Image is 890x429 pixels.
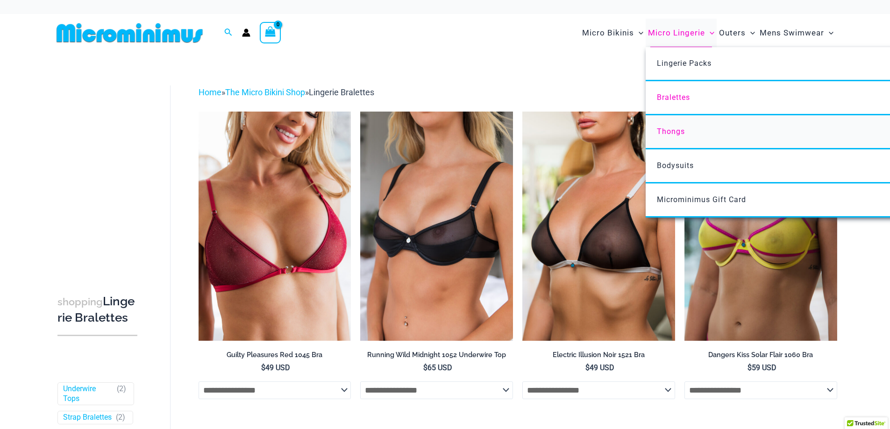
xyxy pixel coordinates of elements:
[522,112,675,340] img: Electric Illusion Noir 1521 Bra 01
[261,363,290,372] bdi: 49 USD
[657,127,685,136] span: Thongs
[585,363,590,372] span: $
[522,351,675,363] a: Electric Illusion Noir 1521 Bra
[57,296,103,308] span: shopping
[199,112,351,340] a: Guilty Pleasures Red 1045 Bra 01Guilty Pleasures Red 1045 Bra 02Guilty Pleasures Red 1045 Bra 02
[423,363,427,372] span: $
[648,21,705,45] span: Micro Lingerie
[224,27,233,39] a: Search icon link
[522,112,675,340] a: Electric Illusion Noir 1521 Bra 01Electric Illusion Noir 1521 Bra 682 Thong 07Electric Illusion N...
[242,28,250,37] a: Account icon link
[657,161,694,170] span: Bodysuits
[634,21,643,45] span: Menu Toggle
[580,19,646,47] a: Micro BikinisMenu ToggleMenu Toggle
[199,351,351,359] h2: Guilty Pleasures Red 1045 Bra
[360,112,513,340] img: Running Wild Midnight 1052 Top 01
[423,363,452,372] bdi: 65 USD
[117,384,126,404] span: ( )
[746,21,755,45] span: Menu Toggle
[225,87,305,97] a: The Micro Bikini Shop
[578,17,838,49] nav: Site Navigation
[684,351,837,359] h2: Dangers Kiss Solar Flair 1060 Bra
[119,384,123,393] span: 2
[585,363,614,372] bdi: 49 USD
[199,87,221,97] a: Home
[63,413,112,422] a: Strap Bralettes
[757,19,836,47] a: Mens SwimwearMenu ToggleMenu Toggle
[199,112,351,340] img: Guilty Pleasures Red 1045 Bra 01
[582,21,634,45] span: Micro Bikinis
[261,363,265,372] span: $
[57,294,137,326] h3: Lingerie Bralettes
[646,19,717,47] a: Micro LingerieMenu ToggleMenu Toggle
[260,22,281,43] a: View Shopping Cart, empty
[748,363,776,372] bdi: 59 USD
[199,87,374,97] span: » »
[57,78,142,265] iframe: TrustedSite Certified
[360,351,513,359] h2: Running Wild Midnight 1052 Underwire Top
[684,112,837,340] img: Dangers Kiss Solar Flair 1060 Bra 01
[199,351,351,363] a: Guilty Pleasures Red 1045 Bra
[760,21,824,45] span: Mens Swimwear
[705,21,714,45] span: Menu Toggle
[53,22,206,43] img: MM SHOP LOGO FLAT
[824,21,833,45] span: Menu Toggle
[657,93,690,102] span: Bralettes
[360,112,513,340] a: Running Wild Midnight 1052 Top 01Running Wild Midnight 1052 Top 6052 Bottom 06Running Wild Midnig...
[309,87,374,97] span: Lingerie Bralettes
[657,59,712,68] span: Lingerie Packs
[657,195,746,204] span: Microminimus Gift Card
[522,351,675,359] h2: Electric Illusion Noir 1521 Bra
[63,384,113,404] a: Underwire Tops
[717,19,757,47] a: OutersMenu ToggleMenu Toggle
[684,351,837,363] a: Dangers Kiss Solar Flair 1060 Bra
[684,112,837,340] a: Dangers Kiss Solar Flair 1060 Bra 01Dangers Kiss Solar Flair 1060 Bra 02Dangers Kiss Solar Flair ...
[118,413,122,422] span: 2
[360,351,513,363] a: Running Wild Midnight 1052 Underwire Top
[719,21,746,45] span: Outers
[116,413,125,422] span: ( )
[748,363,752,372] span: $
